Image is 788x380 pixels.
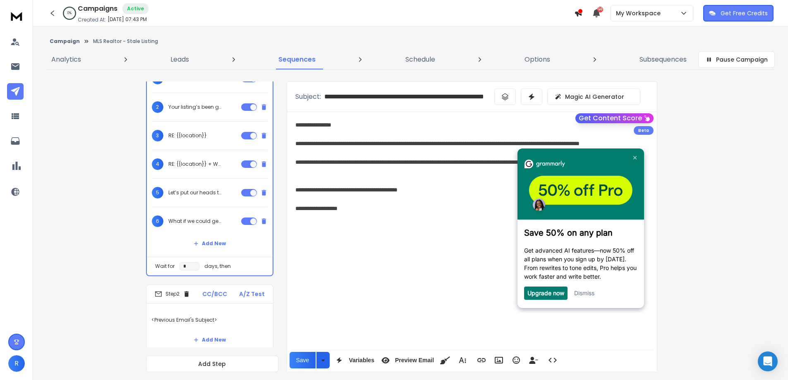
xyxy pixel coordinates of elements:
span: 4 [152,158,163,170]
p: Subsequences [640,55,687,65]
div: Beta [634,126,654,135]
p: Analytics [51,55,81,65]
li: Step2CC/BCCA/Z Test<Previous Email's Subject>Add NewWait fordays, then [146,284,273,372]
p: Created At: [78,17,106,23]
p: [DATE] 07:43 PM [108,16,147,23]
p: Your listing’s been ghosted… let’s fix that 👻 [168,104,221,110]
a: Dismiss [61,141,81,148]
span: Preview Email [393,357,436,364]
p: days, then [204,263,231,270]
span: 6 [152,215,163,227]
span: 3 [152,130,163,141]
p: 0 % [67,11,72,16]
button: Clean HTML [437,352,453,368]
p: Schedule [405,55,435,65]
span: 50 [597,7,603,12]
button: R [8,355,25,372]
a: Schedule [400,50,440,69]
a: Analytics [46,50,86,69]
p: Options [525,55,550,65]
span: 2 [152,101,163,113]
button: Add New [187,235,232,252]
span: 5 [152,187,163,198]
button: Code View [545,352,560,368]
a: Subsequences [635,50,692,69]
div: Step 2 [155,290,190,298]
h3: Save 50% on any plan [11,79,125,89]
img: close_x_white.png [120,7,124,11]
p: Get Free Credits [721,9,768,17]
img: logo [8,8,25,24]
button: Pause Campaign [698,51,775,68]
button: Get Content Score [575,113,654,123]
button: Variables [331,352,376,368]
div: Active [122,3,148,14]
p: RE: {{location}} [168,132,207,139]
p: What if we could get fresh offers [DATE]? [168,218,221,225]
button: Add Step [146,356,278,372]
p: Magic AI Generator [565,93,624,101]
a: Options [520,50,555,69]
p: <Previous Email's Subject> [151,308,268,332]
p: A/Z Test [239,290,265,298]
a: Leads [165,50,194,69]
button: Magic AI Generator [547,88,640,105]
li: Step1CC/BCCA/Z Test1Let’s shake the dust off your listing at {{location}}2Your listing’s been gho... [146,40,273,276]
p: Subject: [295,92,321,102]
p: Leads [170,55,189,65]
button: Insert Link (Ctrl+K) [474,352,489,368]
p: CC/BCC [202,290,227,298]
p: Wait for [155,263,175,270]
button: More Text [455,352,470,368]
a: Upgrade now [14,141,51,148]
button: Insert Image (Ctrl+P) [491,352,507,368]
h1: Campaigns [78,4,117,14]
span: Variables [347,357,376,364]
button: Add New [187,332,232,348]
p: MLS Realtor - Stale Listing [93,38,158,45]
p: Get advanced AI features—now 50% off all plans when you sign up by [DATE]. From rewrites to tone ... [11,98,125,132]
p: Sequences [278,55,316,65]
button: Save [290,352,316,368]
div: Open Intercom Messenger [758,351,778,371]
a: Sequences [273,50,321,69]
button: Emoticons [508,352,524,368]
img: f60ae6485c9449d2a76a3eb3db21d1eb-frame-31613004-1.png [5,5,131,71]
button: Campaign [50,38,80,45]
button: Preview Email [378,352,436,368]
p: Let’s put our heads together on {{location}} [168,189,221,196]
button: Get Free Credits [703,5,774,22]
button: Insert Unsubscribe Link [526,352,541,368]
p: RE: {{location}} + What if we could get fresh offers [DATE]? [168,161,221,167]
p: My Workspace [616,9,664,17]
